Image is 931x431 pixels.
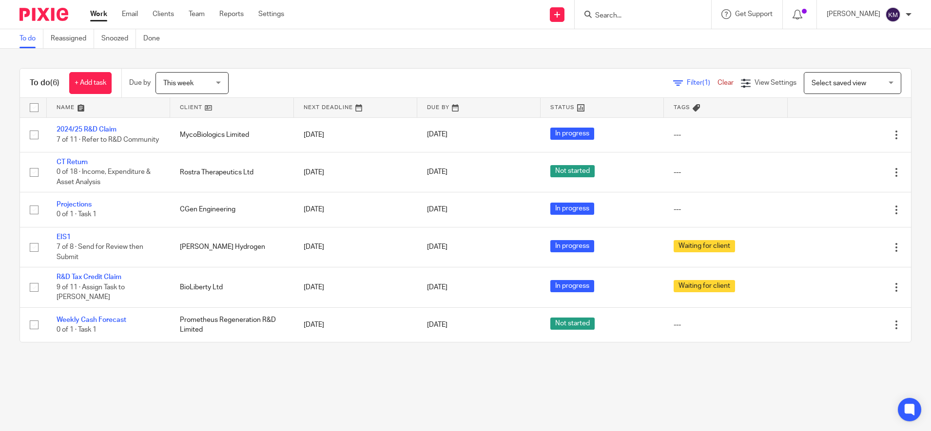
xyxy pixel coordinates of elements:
[674,168,777,177] div: ---
[258,9,284,19] a: Settings
[57,284,125,301] span: 9 of 11 · Assign Task to [PERSON_NAME]
[674,205,777,214] div: ---
[170,152,293,192] td: Rostra Therapeutics Ltd
[163,80,194,87] span: This week
[170,267,293,307] td: BioLiberty Ltd
[812,80,866,87] span: Select saved view
[69,72,112,94] a: + Add task
[57,126,116,133] a: 2024/25 R&D Claim
[427,169,447,176] span: [DATE]
[170,117,293,152] td: MycoBiologics Limited
[129,78,151,88] p: Due by
[90,9,107,19] a: Work
[550,128,594,140] span: In progress
[170,307,293,342] td: Prometheus Regeneration R&D Limited
[427,284,447,291] span: [DATE]
[57,211,97,218] span: 0 of 1 · Task 1
[427,131,447,138] span: [DATE]
[57,169,151,186] span: 0 of 18 · Income, Expenditure & Asset Analysis
[143,29,167,48] a: Done
[427,321,447,328] span: [DATE]
[57,317,126,323] a: Weekly Cash Forecast
[294,152,417,192] td: [DATE]
[294,117,417,152] td: [DATE]
[427,244,447,250] span: [DATE]
[550,280,594,292] span: In progress
[57,326,97,333] span: 0 of 1 · Task 1
[294,267,417,307] td: [DATE]
[189,9,205,19] a: Team
[57,234,71,241] a: EIS1
[427,206,447,213] span: [DATE]
[51,29,94,48] a: Reassigned
[50,79,59,87] span: (6)
[674,240,735,252] span: Waiting for client
[594,12,682,20] input: Search
[170,227,293,267] td: [PERSON_NAME] Hydrogen
[674,280,735,292] span: Waiting for client
[57,274,121,281] a: R&D Tax Credit Claim
[550,318,595,330] span: Not started
[735,11,773,18] span: Get Support
[674,130,777,140] div: ---
[153,9,174,19] a: Clients
[674,320,777,330] div: ---
[19,29,43,48] a: To do
[170,192,293,227] td: CGen Engineering
[30,78,59,88] h1: To do
[702,79,710,86] span: (1)
[674,105,690,110] span: Tags
[550,165,595,177] span: Not started
[294,227,417,267] td: [DATE]
[755,79,796,86] span: View Settings
[19,8,68,21] img: Pixie
[57,201,92,208] a: Projections
[57,136,159,143] span: 7 of 11 · Refer to R&D Community
[294,192,417,227] td: [DATE]
[687,79,718,86] span: Filter
[550,240,594,252] span: In progress
[219,9,244,19] a: Reports
[827,9,880,19] p: [PERSON_NAME]
[550,203,594,215] span: In progress
[885,7,901,22] img: svg%3E
[122,9,138,19] a: Email
[57,244,143,261] span: 7 of 8 · Send for Review then Submit
[294,307,417,342] td: [DATE]
[718,79,734,86] a: Clear
[57,159,88,166] a: CT Return
[101,29,136,48] a: Snoozed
